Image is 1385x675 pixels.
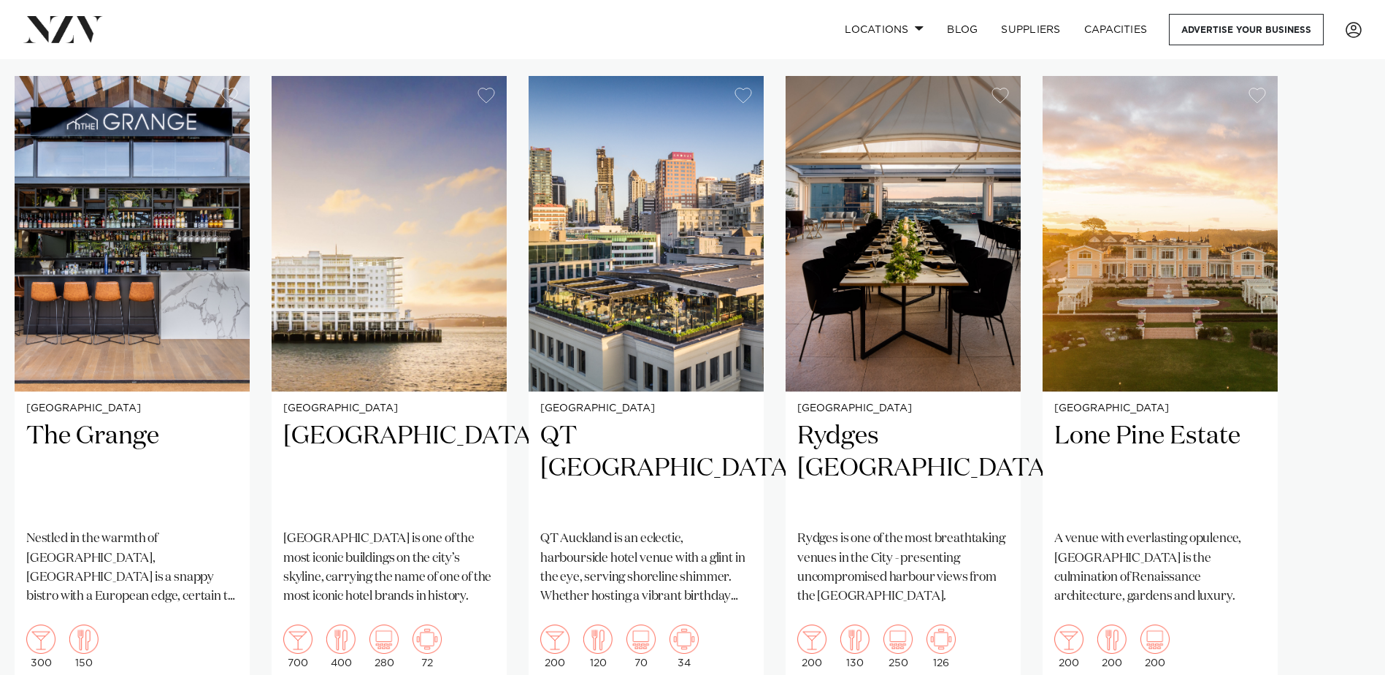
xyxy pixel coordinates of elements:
[1097,625,1127,668] div: 200
[989,14,1072,45] a: SUPPLIERS
[797,625,826,668] div: 200
[926,625,956,668] div: 126
[540,420,752,519] h2: QT [GEOGRAPHIC_DATA]
[797,625,826,654] img: cocktail.png
[840,625,870,654] img: dining.png
[883,625,913,654] img: theatre.png
[1054,530,1266,606] p: A venue with everlasting opulence, [GEOGRAPHIC_DATA] is the culmination of Renaissance architectu...
[26,530,238,606] p: Nestled in the warmth of [GEOGRAPHIC_DATA], [GEOGRAPHIC_DATA] is a snappy bistro with a European ...
[1054,625,1083,654] img: cocktail.png
[23,16,103,42] img: nzv-logo.png
[797,530,1009,606] p: Rydges is one of the most breathtaking venues in the City - presenting uncompromised harbour view...
[283,420,495,519] h2: [GEOGRAPHIC_DATA]
[540,625,569,668] div: 200
[369,625,399,668] div: 280
[1097,625,1127,654] img: dining.png
[283,625,312,668] div: 700
[26,403,238,414] small: [GEOGRAPHIC_DATA]
[626,625,656,654] img: theatre.png
[797,403,1009,414] small: [GEOGRAPHIC_DATA]
[413,625,442,668] div: 72
[926,625,956,654] img: meeting.png
[413,625,442,654] img: meeting.png
[540,625,569,654] img: cocktail.png
[326,625,356,654] img: dining.png
[1054,403,1266,414] small: [GEOGRAPHIC_DATA]
[69,625,99,654] img: dining.png
[935,14,989,45] a: BLOG
[1054,420,1266,519] h2: Lone Pine Estate
[797,420,1009,519] h2: Rydges [GEOGRAPHIC_DATA]
[326,625,356,668] div: 400
[369,625,399,654] img: theatre.png
[26,625,55,668] div: 300
[1140,625,1170,654] img: theatre.png
[26,420,238,519] h2: The Grange
[69,625,99,668] div: 150
[583,625,613,668] div: 120
[840,625,870,668] div: 130
[1054,625,1083,668] div: 200
[283,403,495,414] small: [GEOGRAPHIC_DATA]
[283,625,312,654] img: cocktail.png
[670,625,699,668] div: 34
[1073,14,1159,45] a: Capacities
[540,403,752,414] small: [GEOGRAPHIC_DATA]
[583,625,613,654] img: dining.png
[833,14,935,45] a: Locations
[883,625,913,668] div: 250
[626,625,656,668] div: 70
[1169,14,1324,45] a: Advertise your business
[670,625,699,654] img: meeting.png
[540,530,752,606] p: QT Auckland is an eclectic, harbourside hotel venue with a glint in the eye, serving shoreline sh...
[1140,625,1170,668] div: 200
[283,530,495,606] p: [GEOGRAPHIC_DATA] is one of the most iconic buildings on the city’s skyline, carrying the name of...
[26,625,55,654] img: cocktail.png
